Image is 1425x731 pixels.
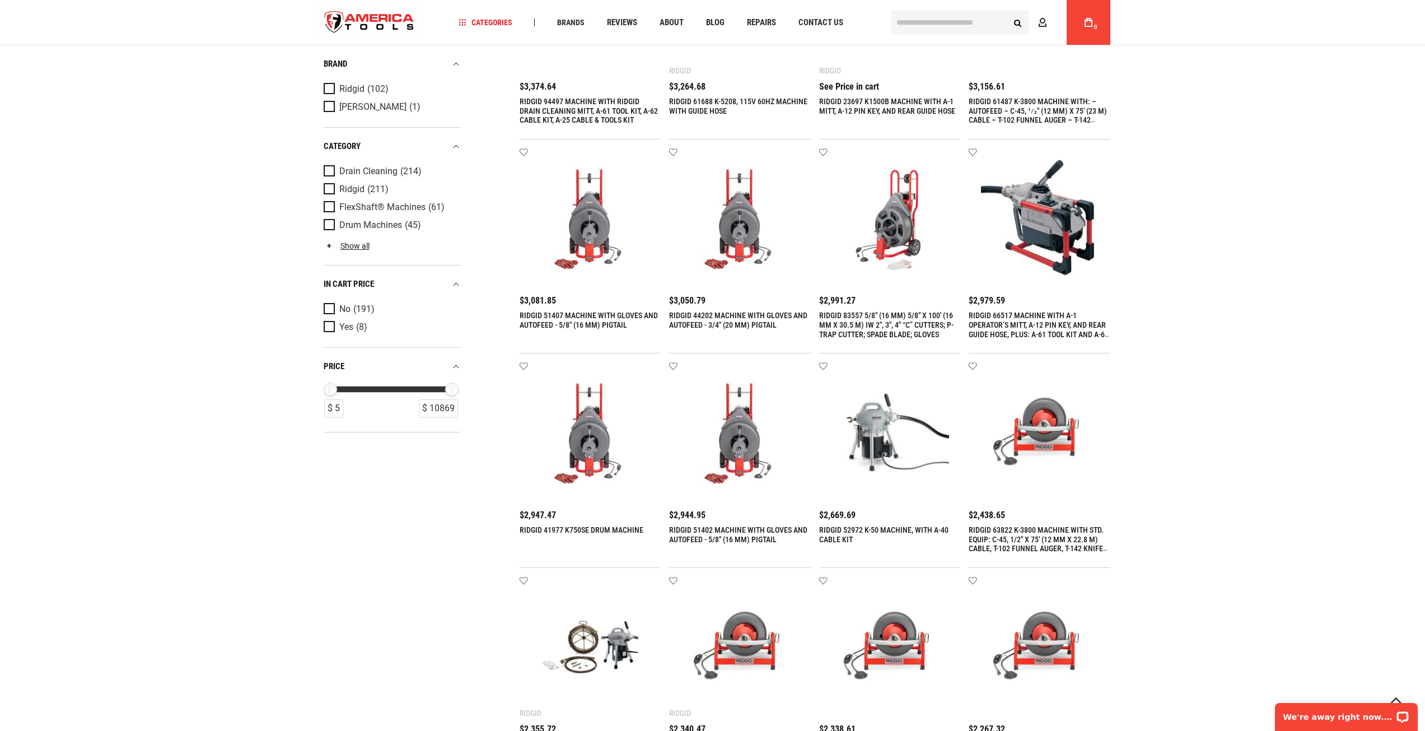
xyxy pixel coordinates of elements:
div: category [324,139,461,154]
span: (191) [353,305,375,314]
span: Brands [557,18,585,26]
span: (61) [428,203,445,212]
img: RIDGID 53122K-3800 MACHINE WITH STD. EQUIP: C-45, 1/2 [680,588,800,707]
span: Ridgid [339,184,365,194]
a: About [655,15,689,30]
div: Ridgid [520,709,541,718]
span: (214) [400,167,422,176]
a: RIDGID 61688 K-5208, 115V 60HZ MACHINE WITH GUIDE HOSE [669,97,807,115]
a: Show all [324,241,370,250]
img: RIDGID 41977 K750SE DRUM MACHINE [531,373,650,492]
iframe: LiveChat chat widget [1268,696,1425,731]
a: RIDGID 41977 K750SE DRUM MACHINE [520,525,643,534]
img: RIDGID 53117 K-3800 MACHINE WITH STD. EQUIP: C-32, 3/8 [980,588,1099,707]
span: $3,050.79 [669,296,706,305]
img: RIDGID 63827 K-3800 MACHINE WITH STD. EQUIP: C-32, 3/8 [830,588,950,707]
span: $3,374.64 [520,82,556,91]
a: Ridgid (211) [324,183,458,195]
span: 0 [1094,24,1097,30]
span: Drum Machines [339,220,402,230]
span: $2,991.27 [819,296,856,305]
span: $2,944.95 [669,511,706,520]
span: FlexShaft® Machines [339,202,426,212]
span: (45) [405,221,421,230]
img: RIDGID 83557 5/8 [830,159,950,278]
span: [PERSON_NAME] [339,102,407,112]
a: RIDGID 66517 MACHINE WITH A-1 OPERATOR’S MITT, A-12 PIN KEY, AND REAR GUIDE HOSE, PLUS: A-61 TOOL... [969,311,1109,348]
span: No [339,304,351,314]
span: (8) [356,323,367,332]
span: About [660,18,684,27]
img: RIDGID 51407 MACHINE WITH GLOVES AND AUTOFEED - 5/8 [531,159,650,278]
div: $ 10869 [419,399,458,418]
button: Search [1007,12,1029,33]
a: Categories [454,15,517,30]
a: Reviews [602,15,642,30]
a: RIDGID 51407 MACHINE WITH GLOVES AND AUTOFEED - 5/8" (16 MM) PIGTAIL [520,311,658,329]
span: Drain Cleaning [339,166,398,176]
a: RIDGID 51402 MACHINE WITH GLOVES AND AUTOFEED - 5/8" (16 MM) PIGTAIL [669,525,807,544]
img: RIDGID 51402 MACHINE WITH GLOVES AND AUTOFEED - 5/8 [680,373,800,492]
span: Categories [459,18,512,26]
div: Brand [324,57,461,72]
a: FlexShaft® Machines (61) [324,201,458,213]
a: [PERSON_NAME] (1) [324,101,458,113]
a: RIDGID 23697 K1500B MACHINE WITH A-1 MITT, A-12 PIN KEY, AND REAR GUIDE HOSE [819,97,955,115]
span: Repairs [747,18,776,27]
span: Yes [339,322,353,332]
a: RIDGID 44202 MACHINE WITH GLOVES AND AUTOFEED - 3/4" (20 MM) PIGTAIL [669,311,807,329]
span: $2,947.47 [520,511,556,520]
span: Reviews [607,18,637,27]
a: RIDGID 61487 K-3800 MACHINE WITH: – AUTOFEED – C-45, 1⁄2" (12 MM) X 75' (23 M) CABLE – T-102 FUNN... [969,97,1107,153]
div: $ 5 [324,399,343,418]
div: In cart price [324,277,461,292]
a: RIDGID 52972 K-50 MACHINE, WITH A-40 CABLE KIT [819,525,949,544]
div: Ridgid [819,66,841,75]
span: $3,081.85 [520,296,556,305]
a: Drum Machines (45) [324,219,458,231]
span: $3,264.68 [669,82,706,91]
img: RIDGID 63822 K-3800 MACHINE WITH STD. EQUIP: C-45, 1/2 [980,373,1099,492]
span: $3,156.61 [969,82,1005,91]
a: Blog [701,15,730,30]
div: Ridgid [669,709,691,718]
a: RIDGID 94497 MACHINE WITH RIDGID DRAIN CLEANING MITT, A-61 TOOL KIT, A-62 CABLE KIT, A-25 CABLE &... [520,97,658,125]
div: price [324,359,461,374]
a: Contact Us [793,15,848,30]
span: Contact Us [798,18,843,27]
div: Product Filters [324,45,461,432]
span: See Price in cart [819,82,879,91]
img: RIDGID 52972 K-50 MACHINE, WITH A-40 CABLE KIT [830,373,950,492]
img: RIDGID 44202 MACHINE WITH GLOVES AND AUTOFEED - 3/4 [680,159,800,278]
a: RIDGID 63822 K-3800 MACHINE WITH STD. EQUIP: C-45, 1/2" X 75' (12 MM X 22.8 M) CABLE, T-102 FUNNE... [969,525,1108,572]
a: Ridgid (102) [324,83,458,95]
span: (102) [367,85,389,94]
span: $2,669.69 [819,511,856,520]
span: Ridgid [339,84,365,94]
img: America Tools [315,2,424,44]
img: RIDGID 58960 K-50 MACHINE, WITH A-30 CABLE KIT [531,588,650,707]
span: Blog [706,18,725,27]
a: store logo [315,2,424,44]
span: (1) [409,103,421,112]
a: Brands [552,15,590,30]
a: Drain Cleaning (214) [324,165,458,178]
img: RIDGID 66517 MACHINE WITH A-1 OPERATOR’S MITT, A-12 PIN KEY, AND REAR GUIDE HOSE, PLUS: A-61 TOOL... [980,159,1099,278]
span: $2,438.65 [969,511,1005,520]
a: Yes (8) [324,321,458,333]
span: $2,979.59 [969,296,1005,305]
a: No (191) [324,303,458,315]
a: Repairs [742,15,781,30]
div: Ridgid [669,66,691,75]
span: (211) [367,185,389,194]
a: RIDGID 83557 5/8" (16 MM) 5/8" X 100' (16 MM X 30.5 M) IW 2", 3", 4" “C” CUTTERS; P-TRAP CUTTER; ... [819,311,954,339]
